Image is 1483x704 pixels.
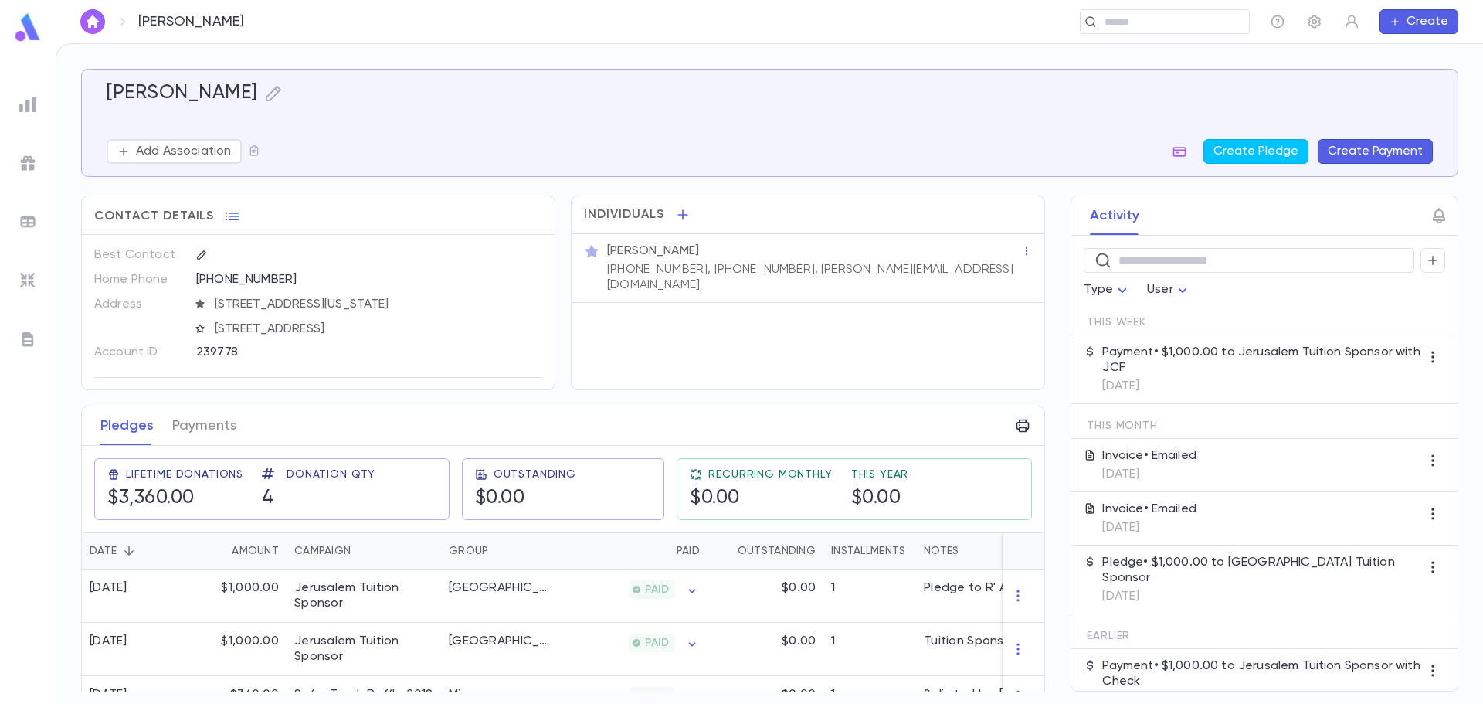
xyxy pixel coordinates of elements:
[1084,275,1132,305] div: Type
[294,580,433,611] div: Jerusalem Tuition Sponsor
[916,532,1109,570] div: Notes
[1102,448,1196,464] p: Invoice • Emailed
[584,207,664,223] span: Individuals
[924,532,959,570] div: Notes
[449,532,488,570] div: Group
[851,487,901,510] h5: $0.00
[186,532,287,570] div: Amount
[19,95,37,114] img: reports_grey.c525e4749d1bce6a11f5fe2a8de1b229.svg
[639,637,675,649] span: PAID
[1090,196,1139,235] button: Activity
[94,340,183,365] p: Account ID
[107,487,195,510] h5: $3,360.00
[1084,284,1113,296] span: Type
[94,243,183,267] p: Best Contact
[494,468,576,481] span: Outstanding
[196,340,466,363] div: 239778
[639,583,675,596] span: PAID
[823,532,916,570] div: Installments
[708,468,832,481] span: Recurring Monthly
[1087,630,1130,642] span: Earlier
[1102,555,1420,586] p: Pledge • $1,000.00 to [GEOGRAPHIC_DATA] Tuition Sponsor
[107,82,258,105] h5: [PERSON_NAME]
[708,532,823,570] div: Outstanding
[1087,316,1146,328] span: This Week
[607,262,1021,293] p: [PHONE_NUMBER], [PHONE_NUMBER], [PERSON_NAME][EMAIL_ADDRESS][DOMAIN_NAME]
[126,468,243,481] span: Lifetime Donations
[82,532,186,570] div: Date
[186,623,287,676] div: $1,000.00
[94,267,183,292] p: Home Phone
[172,406,236,445] button: Payments
[94,209,214,224] span: Contact Details
[94,292,183,317] p: Address
[924,580,1063,596] div: Pledge to R' Avi Churba
[449,687,474,702] div: Misc
[186,570,287,623] div: $1,000.00
[1102,589,1420,604] p: [DATE]
[90,687,127,702] div: [DATE]
[138,13,244,30] p: [PERSON_NAME]
[19,154,37,172] img: campaigns_grey.99e729a5f7ee94e3726e6486bddda8f1.svg
[1203,139,1308,164] button: Create Pledge
[287,532,441,570] div: Campaign
[1102,520,1196,536] p: [DATE]
[117,539,141,563] button: Sort
[294,634,433,665] div: Jerusalem Tuition Sponsor
[738,532,816,570] div: Outstanding
[209,321,544,337] span: [STREET_ADDRESS]
[100,406,154,445] button: Pledges
[262,487,274,510] h5: 4
[1147,284,1173,296] span: User
[1147,275,1192,305] div: User
[831,532,905,570] div: Installments
[851,468,909,481] span: This Year
[449,634,549,649] div: Jerusalem
[19,330,37,349] img: letters_grey.7941b92b52307dd3b8a917253454ce1c.svg
[294,532,351,570] div: Campaign
[690,487,740,510] h5: $0.00
[1102,345,1420,376] p: Payment • $1,000.00 to Jerusalem Tuition Sponsor with JCF
[294,687,433,702] div: Sefer Torah Raffle 2019
[12,12,43,43] img: logo
[90,634,127,649] div: [DATE]
[90,532,117,570] div: Date
[107,139,242,164] button: Add Association
[232,532,279,570] div: Amount
[287,468,375,481] span: Donation Qty
[639,690,675,702] span: PAID
[475,487,525,510] h5: $0.00
[196,267,542,291] div: [PHONE_NUMBER]
[782,687,816,702] p: $0.00
[782,634,816,649] p: $0.00
[823,623,916,676] div: 1
[924,687,1093,702] div: Solicited by: [PERSON_NAME]
[1379,9,1458,34] button: Create
[136,144,231,159] p: Add Association
[557,532,708,570] div: Paid
[677,532,700,570] div: Paid
[1102,379,1420,394] p: [DATE]
[1102,658,1420,689] p: Payment • $1,000.00 to Jerusalem Tuition Sponsor with Check
[90,580,127,596] div: [DATE]
[19,271,37,290] img: imports_grey.530a8a0e642e233f2baf0ef88e8c9fcb.svg
[19,213,37,231] img: batches_grey.339ca447c9d9533ef1741baa751efc33.svg
[441,532,557,570] div: Group
[1102,502,1196,517] p: Invoice • Emailed
[1087,420,1157,432] span: This Month
[924,634,1071,649] div: Tuition Sponsor - Katach
[83,15,102,28] img: home_white.a664292cf8c1dea59945f0da9f25487c.svg
[1102,467,1196,482] p: [DATE]
[823,570,916,623] div: 1
[607,243,699,259] p: [PERSON_NAME]
[449,580,549,596] div: Jerusalem
[782,580,816,596] p: $0.00
[1318,139,1433,164] button: Create Payment
[209,297,544,312] span: [STREET_ADDRESS][US_STATE]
